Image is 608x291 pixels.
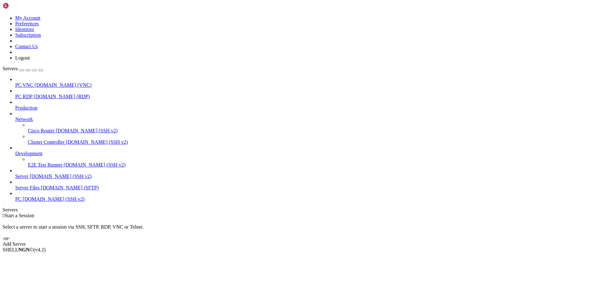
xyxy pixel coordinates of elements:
[15,32,41,38] a: Subscription
[3,241,605,247] div: Add Server
[30,174,92,179] span: [DOMAIN_NAME] (SSH v2)
[15,196,22,202] span: PC
[66,139,128,145] span: [DOMAIN_NAME] (SSH v2)
[15,196,605,202] a: PC [DOMAIN_NAME] (SSH v2)
[3,66,18,71] span: Servers
[3,218,605,241] div: Select a server to start a session via SSH, SFTP, RDP, VNC or Telnet. -or-
[15,191,605,202] li: PC [DOMAIN_NAME] (SSH v2)
[15,174,28,179] span: Server
[15,151,605,156] a: Development
[3,213,4,218] span: 
[15,82,33,88] span: PC VNC
[15,94,605,99] a: PC RDP [DOMAIN_NAME] (RDP)
[28,122,605,134] li: Cisco Router [DOMAIN_NAME] (SSH v2)
[15,185,605,191] a: Server Files [DOMAIN_NAME] (SFTP)
[28,139,65,145] span: Cluster Controller
[15,15,41,21] a: My Account
[28,128,605,134] a: Cisco Router [DOMAIN_NAME] (SSH v2)
[3,207,605,213] div: Servers
[56,128,118,133] span: [DOMAIN_NAME] (SSH v2)
[28,162,62,168] span: E2E Test Runner
[4,213,34,218] span: Start a Session
[15,117,33,122] span: Network
[18,247,30,252] b: NGN
[23,196,85,202] span: [DOMAIN_NAME] (SSH v2)
[28,128,54,133] span: Cisco Router
[15,168,605,179] li: Server [DOMAIN_NAME] (SSH v2)
[15,105,37,111] span: Production
[15,55,30,60] a: Logout
[15,82,605,88] a: PC VNC [DOMAIN_NAME] (VNC)
[3,247,46,252] span: SHELL ©
[15,77,605,88] li: PC VNC [DOMAIN_NAME] (VNC)
[15,21,39,26] a: Preferences
[28,156,605,168] li: E2E Test Runner [DOMAIN_NAME] (SSH v2)
[15,174,605,179] a: Server [DOMAIN_NAME] (SSH v2)
[28,134,605,145] li: Cluster Controller [DOMAIN_NAME] (SSH v2)
[15,88,605,99] li: PC RDP [DOMAIN_NAME] (RDP)
[15,111,605,145] li: Network
[34,247,46,252] span: 4.2.0
[15,27,34,32] a: Identities
[34,94,90,99] span: [DOMAIN_NAME] (RDP)
[28,162,605,168] a: E2E Test Runner [DOMAIN_NAME] (SSH v2)
[15,105,605,111] a: Production
[41,185,99,190] span: [DOMAIN_NAME] (SFTP)
[64,162,126,168] span: [DOMAIN_NAME] (SSH v2)
[15,151,42,156] span: Development
[15,44,38,49] a: Contact Us
[15,179,605,191] li: Server Files [DOMAIN_NAME] (SFTP)
[15,185,40,190] span: Server Files
[15,99,605,111] li: Production
[15,94,32,99] span: PC RDP
[15,145,605,168] li: Development
[3,66,43,71] a: Servers
[35,82,92,88] span: [DOMAIN_NAME] (VNC)
[3,3,39,9] img: Shellngn
[15,117,605,122] a: Network
[28,139,605,145] a: Cluster Controller [DOMAIN_NAME] (SSH v2)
